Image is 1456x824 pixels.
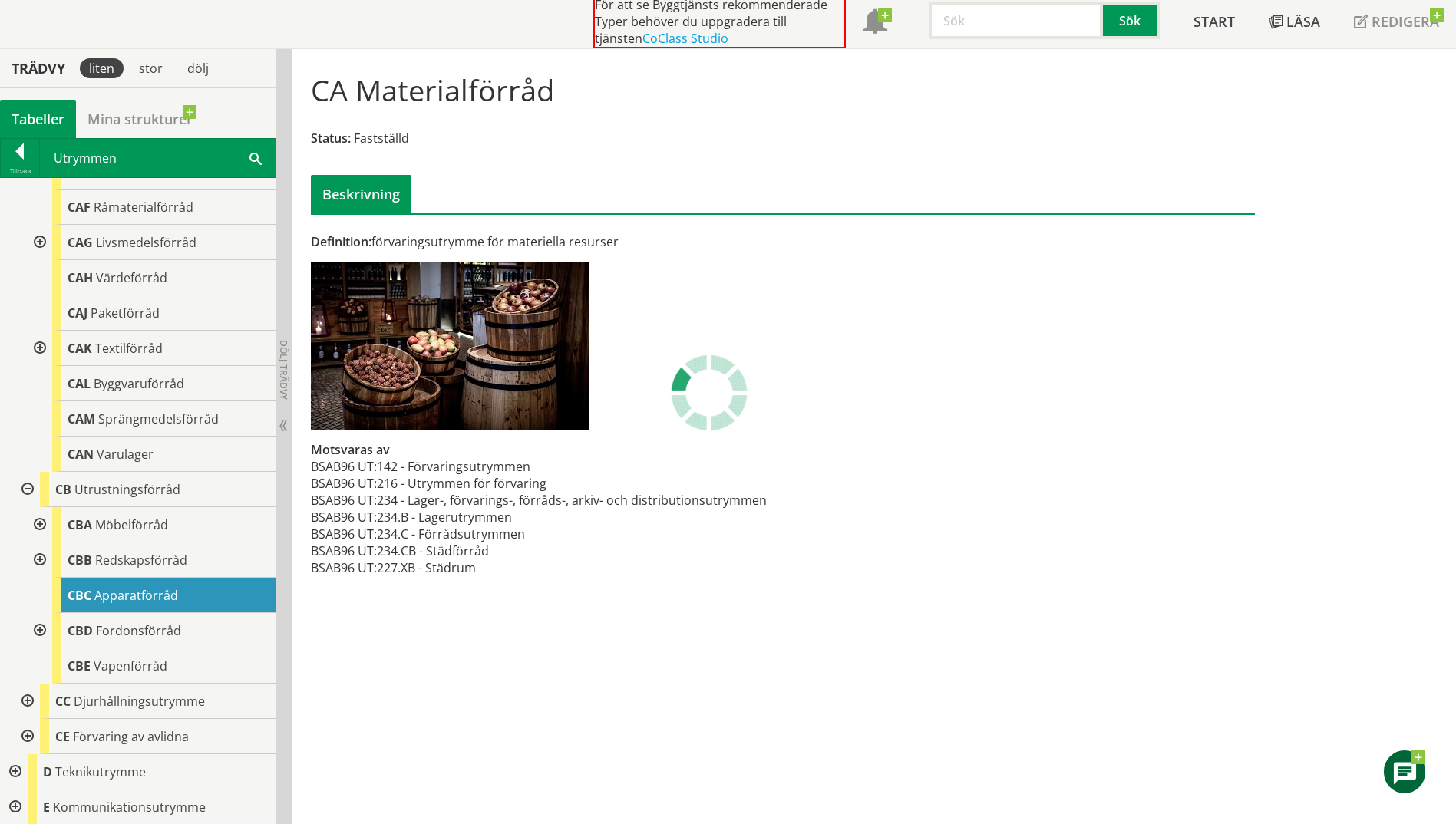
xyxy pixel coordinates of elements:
[94,658,167,674] span: Vapenförråd
[97,446,154,463] span: Varulager
[311,492,377,509] td: BSAB96 UT:
[68,199,91,216] span: CAF
[94,199,193,216] span: Råmaterialförråd
[96,269,167,286] span: Värdeförråd
[311,233,932,250] div: förvaringsutrymme för materiella resurser
[25,225,276,260] div: Gå till informationssidan för CoClass Studio
[68,305,87,321] span: CAJ
[25,507,276,542] div: Gå till informationssidan för CoClass Studio
[249,150,262,166] span: Sök i tabellen
[12,472,276,684] div: Gå till informationssidan för CoClass Studio
[377,492,767,509] td: 234 - Lager-, förvarings-, förråds-, arkiv- och distributionsutrymmen
[377,559,767,576] td: 227.XB - Städrum
[55,763,146,780] span: Teknikutrymme
[68,658,91,674] span: CBE
[74,693,205,710] span: Djurhållningsutrymme
[76,100,204,138] a: Mina strukturer
[929,2,1103,39] input: Sök
[377,509,767,526] td: 234.B - Lagerutrymmen
[1,165,39,177] div: Tillbaka
[1286,12,1320,31] span: Läsa
[863,11,887,35] span: Notifikationer
[68,375,91,392] span: CAL
[671,354,748,431] img: Laddar
[354,130,409,147] span: Fastställd
[25,366,276,401] div: Gå till informationssidan för CoClass Studio
[96,622,181,639] span: Fordonsförråd
[40,139,276,177] div: Utrymmen
[91,305,160,321] span: Paketförråd
[130,58,172,78] div: stor
[55,693,71,710] span: CC
[95,340,163,357] span: Textilförråd
[642,30,728,47] a: CoClass Studio
[311,130,351,147] span: Status:
[311,441,390,458] span: Motsvaras av
[25,295,276,331] div: Gå till informationssidan för CoClass Studio
[74,481,180,498] span: Utrustningsförråd
[3,60,74,77] div: Trädvy
[311,233,371,250] span: Definition:
[43,799,50,816] span: E
[377,458,767,475] td: 142 - Förvaringsutrymmen
[25,613,276,648] div: Gå till informationssidan för CoClass Studio
[12,719,276,754] div: Gå till informationssidan för CoClass Studio
[1194,12,1235,31] span: Start
[311,262,589,430] img: ca-materialforrad.jpg
[98,410,219,427] span: Sprängmedelsförråd
[25,437,276,472] div: Gå till informationssidan för CoClass Studio
[68,410,95,427] span: CAM
[95,516,168,533] span: Möbelförråd
[25,542,276,578] div: Gå till informationssidan för CoClass Studio
[311,526,377,542] td: BSAB96 UT:
[25,578,276,613] div: Gå till informationssidan för CoClass Studio
[96,234,196,251] span: Livsmedelsförråd
[68,269,93,286] span: CAH
[311,458,377,475] td: BSAB96 UT:
[95,552,187,569] span: Redskapsförråd
[68,587,91,604] span: CBC
[94,587,178,604] span: Apparatförråd
[377,526,767,542] td: 234.C - Förrådsutrymmen
[55,481,71,498] span: CB
[377,475,767,492] td: 216 - Utrymmen för förvaring
[68,516,92,533] span: CBA
[25,331,276,366] div: Gå till informationssidan för CoClass Studio
[68,234,93,251] span: CAG
[277,340,290,400] span: Dölj trädvy
[311,475,377,492] td: BSAB96 UT:
[1103,2,1160,39] button: Sök
[25,401,276,437] div: Gå till informationssidan för CoClass Studio
[73,728,189,745] span: Förvaring av avlidna
[68,552,92,569] span: CBB
[80,58,124,78] div: liten
[68,446,94,463] span: CAN
[43,763,52,780] span: D
[94,375,184,392] span: Byggvaruförråd
[311,509,377,526] td: BSAB96 UT:
[377,542,767,559] td: 234.CB - Städförråd
[311,542,377,559] td: BSAB96 UT:
[55,728,70,745] span: CE
[311,559,377,576] td: BSAB96 UT:
[311,73,554,107] h1: CA Materialförråd
[53,799,206,816] span: Kommunikationsutrymme
[12,684,276,719] div: Gå till informationssidan för CoClass Studio
[25,190,276,225] div: Gå till informationssidan för CoClass Studio
[68,622,93,639] span: CBD
[178,58,218,78] div: dölj
[1372,12,1439,31] span: Redigera
[25,648,276,684] div: Gå till informationssidan för CoClass Studio
[311,175,411,213] div: Beskrivning
[68,340,92,357] span: CAK
[25,260,276,295] div: Gå till informationssidan för CoClass Studio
